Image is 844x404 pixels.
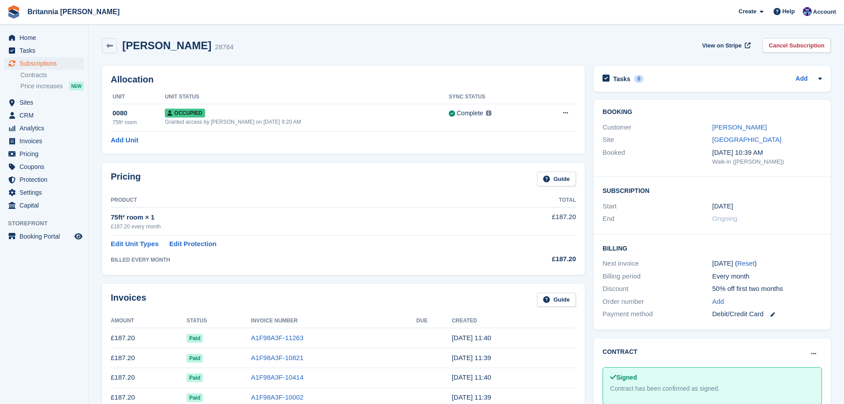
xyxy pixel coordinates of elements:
[215,42,233,52] div: 28764
[7,5,20,19] img: stora-icon-8386f47178a22dfd0bd8f6a31ec36ba5ce8667c1dd55bd0f319d3a0aa187defe.svg
[603,109,822,116] h2: Booking
[19,230,73,243] span: Booking Portal
[251,314,416,328] th: Invoice Number
[603,284,712,294] div: Discount
[613,75,630,83] h2: Tasks
[452,393,491,401] time: 2025-05-17 10:39:35 UTC
[4,122,84,134] a: menu
[803,7,812,16] img: Becca Clark
[20,81,84,91] a: Price increases NEW
[251,354,303,361] a: A1F98A3F-10821
[24,4,123,19] a: Britannia [PERSON_NAME]
[4,148,84,160] a: menu
[165,118,448,126] div: Granted access by [PERSON_NAME] on [DATE] 9:20 AM
[4,199,84,212] a: menu
[169,239,217,249] a: Edit Protection
[702,41,742,50] span: View on Stripe
[187,334,203,343] span: Paid
[603,135,712,145] div: Site
[603,309,712,319] div: Payment method
[712,297,724,307] a: Add
[165,90,448,104] th: Unit Status
[4,109,84,122] a: menu
[490,207,576,235] td: £187.20
[111,90,165,104] th: Unit
[4,173,84,186] a: menu
[457,109,483,118] div: Complete
[452,314,576,328] th: Created
[111,75,576,85] h2: Allocation
[712,136,782,143] a: [GEOGRAPHIC_DATA]
[8,219,88,228] span: Storefront
[452,373,491,381] time: 2025-06-17 10:40:25 UTC
[20,82,63,90] span: Price increases
[187,393,203,402] span: Paid
[111,314,187,328] th: Amount
[782,7,795,16] span: Help
[603,259,712,269] div: Next invoice
[610,373,814,382] div: Signed
[19,96,73,109] span: Sites
[699,38,752,53] a: View on Stripe
[122,39,211,51] h2: [PERSON_NAME]
[4,57,84,70] a: menu
[19,44,73,57] span: Tasks
[796,74,808,84] a: Add
[19,148,73,160] span: Pricing
[813,8,836,16] span: Account
[111,368,187,388] td: £187.20
[111,348,187,368] td: £187.20
[603,214,712,224] div: End
[111,212,490,223] div: 75ft² room × 1
[712,148,822,158] div: [DATE] 10:39 AM
[603,297,712,307] div: Order number
[490,193,576,208] th: Total
[452,334,491,341] time: 2025-08-17 10:40:24 UTC
[634,75,644,83] div: 0
[4,44,84,57] a: menu
[4,31,84,44] a: menu
[20,71,84,79] a: Contracts
[111,293,146,307] h2: Invoices
[4,186,84,199] a: menu
[111,172,141,186] h2: Pricing
[712,123,767,131] a: [PERSON_NAME]
[4,135,84,147] a: menu
[537,293,576,307] a: Guide
[712,201,733,212] time: 2023-11-17 00:00:00 UTC
[111,193,490,208] th: Product
[4,161,84,173] a: menu
[251,393,303,401] a: A1F98A3F-10002
[165,109,205,118] span: Occupied
[19,199,73,212] span: Capital
[251,373,303,381] a: A1F98A3F-10414
[712,271,822,282] div: Every month
[19,57,73,70] span: Subscriptions
[537,172,576,186] a: Guide
[603,243,822,252] h2: Billing
[712,284,822,294] div: 50% off first two months
[19,122,73,134] span: Analytics
[187,314,251,328] th: Status
[610,384,814,393] div: Contract has been confirmed as signed.
[452,354,491,361] time: 2025-07-17 10:39:53 UTC
[737,259,755,267] a: Reset
[712,215,738,222] span: Ongoing
[486,110,491,116] img: icon-info-grey-7440780725fd019a000dd9b08b2336e03edf1995a4989e88bcd33f0948082b44.svg
[4,230,84,243] a: menu
[111,256,490,264] div: BILLED EVERY MONTH
[603,122,712,133] div: Customer
[69,82,84,90] div: NEW
[603,201,712,212] div: Start
[187,373,203,382] span: Paid
[19,173,73,186] span: Protection
[4,96,84,109] a: menu
[712,157,822,166] div: Walk-in ([PERSON_NAME])
[449,90,537,104] th: Sync Status
[712,259,822,269] div: [DATE] ( )
[113,108,165,118] div: 0080
[111,223,490,231] div: £187.20 every month
[739,7,756,16] span: Create
[73,231,84,242] a: Preview store
[490,254,576,264] div: £187.20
